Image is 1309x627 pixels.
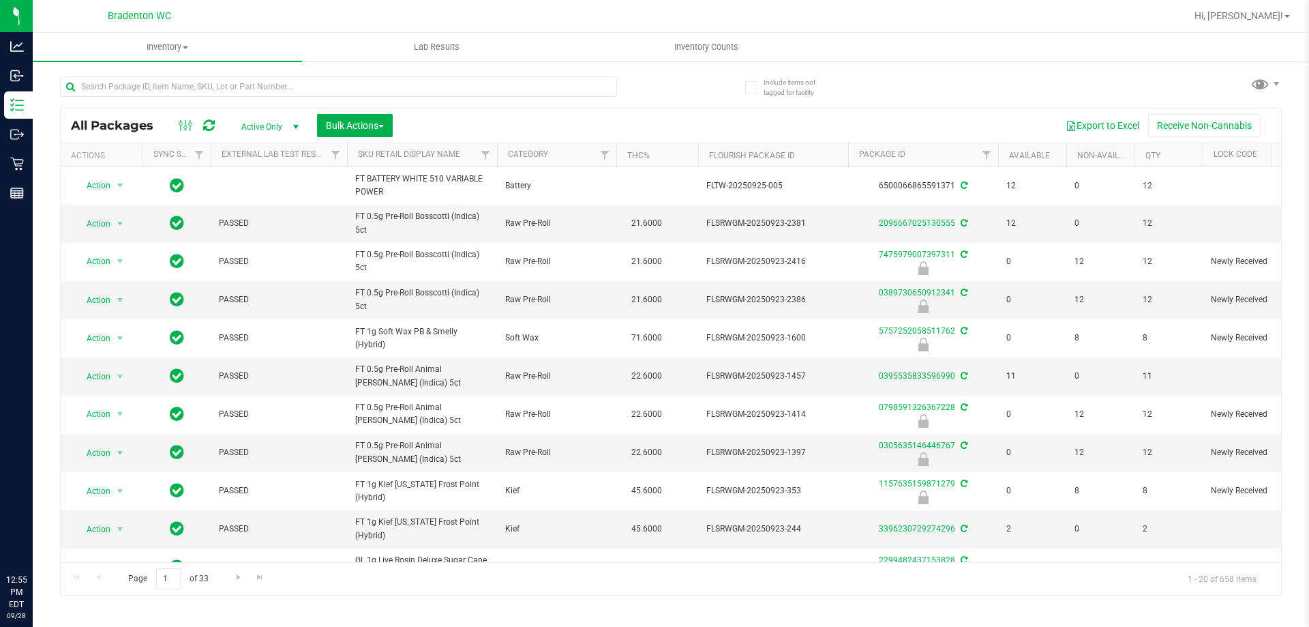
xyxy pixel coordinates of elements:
[355,173,489,199] span: FT BATTERY WHITE 510 VARIABLE POWER
[879,250,955,259] a: 7475979007397311
[112,329,129,348] span: select
[1074,179,1126,192] span: 0
[706,255,840,268] span: FLSRWGM-20250923-2416
[959,524,967,534] span: Sync from Compliance System
[1074,332,1126,345] span: 8
[1074,217,1126,230] span: 0
[10,98,24,112] inline-svg: Inventory
[355,363,489,389] span: FT 0.5g Pre-Roll Animal [PERSON_NAME] (Indica) 5ct
[846,261,1000,275] div: Newly Received
[14,518,55,559] iframe: Resource center
[1006,446,1058,459] span: 0
[706,217,840,230] span: FLSRWGM-20250923-2381
[117,568,220,589] span: Page of 33
[846,452,1000,466] div: Newly Received
[846,414,1000,428] div: Newly Received
[1143,293,1194,306] span: 12
[625,405,669,424] span: 22.6000
[250,568,270,587] a: Go to the last page
[879,479,955,489] a: 1157635159871279
[74,405,111,424] span: Action
[170,481,184,500] span: In Sync
[505,561,608,574] span: Live Rosin
[170,366,184,385] span: In Sync
[219,446,339,459] span: PASSED
[879,371,955,381] a: 0395535833596990
[656,41,757,53] span: Inventory Counts
[1074,293,1126,306] span: 12
[859,149,905,159] a: Package ID
[228,568,248,587] a: Go to the next page
[1211,255,1297,268] span: Newly Received
[959,326,967,336] span: Sync from Compliance System
[1006,561,1058,574] span: 0
[219,255,339,268] span: PASSED
[625,519,669,539] span: 45.6000
[219,217,339,230] span: PASSED
[571,33,841,61] a: Inventory Counts
[170,176,184,195] span: In Sync
[10,40,24,53] inline-svg: Analytics
[1074,408,1126,421] span: 12
[355,401,489,427] span: FT 0.5g Pre-Roll Animal [PERSON_NAME] (Indica) 5ct
[6,611,27,621] p: 09/28
[325,143,347,166] a: Filter
[1211,408,1297,421] span: Newly Received
[112,405,129,424] span: select
[112,176,129,195] span: select
[1009,151,1050,160] a: Available
[1074,484,1126,497] span: 8
[1194,10,1283,21] span: Hi, [PERSON_NAME]!
[625,214,669,233] span: 21.6000
[170,443,184,462] span: In Sync
[33,33,302,61] a: Inventory
[112,557,129,577] span: select
[71,118,167,133] span: All Packages
[846,338,1000,351] div: Newly Received
[74,176,111,195] span: Action
[627,151,650,160] a: THC%
[706,408,840,421] span: FLSRWGM-20250923-1414
[505,446,608,459] span: Raw Pre-Roll
[395,41,478,53] span: Lab Results
[1211,446,1297,459] span: Newly Received
[959,479,967,489] span: Sync from Compliance System
[1006,370,1058,383] span: 11
[1074,255,1126,268] span: 12
[1143,217,1194,230] span: 12
[188,143,211,166] a: Filter
[1143,561,1194,574] span: 8
[1143,408,1194,421] span: 12
[505,255,608,268] span: Raw Pre-Roll
[74,482,111,501] span: Action
[1148,114,1261,137] button: Receive Non-Cannabis
[74,520,111,539] span: Action
[1006,523,1058,536] span: 2
[505,370,608,383] span: Raw Pre-Roll
[1006,408,1058,421] span: 0
[879,288,955,297] a: 0389730650912341
[219,332,339,345] span: PASSED
[706,484,840,497] span: FLSRWGM-20250923-353
[74,367,111,386] span: Action
[959,441,967,450] span: Sync from Compliance System
[625,328,669,348] span: 71.6000
[358,149,460,159] a: Sku Retail Display Name
[170,519,184,538] span: In Sync
[1145,151,1160,160] a: Qty
[1214,149,1257,159] a: Lock Code
[302,33,571,61] a: Lab Results
[33,41,302,53] span: Inventory
[706,332,840,345] span: FLSRWGM-20250923-1600
[508,149,548,159] a: Category
[625,481,669,501] span: 45.6000
[879,441,955,450] a: 0305635146446767
[959,403,967,412] span: Sync from Compliance System
[846,491,1000,504] div: Newly Received
[706,370,840,383] span: FLSRWGM-20250923-1457
[112,520,129,539] span: select
[959,371,967,381] span: Sync from Compliance System
[112,443,129,463] span: select
[625,557,669,577] span: 69.2000
[219,370,339,383] span: PASSED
